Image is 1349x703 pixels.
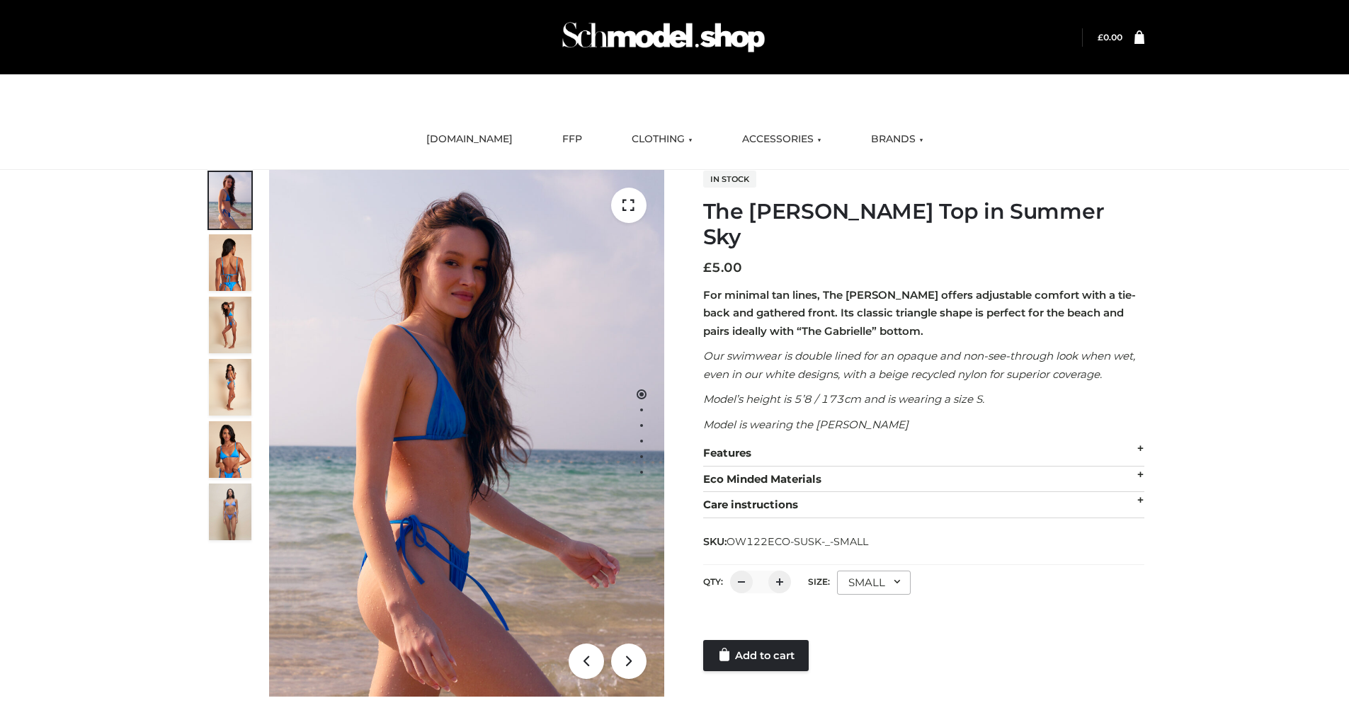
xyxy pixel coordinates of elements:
[703,640,809,671] a: Add to cart
[808,576,830,587] label: Size:
[703,260,742,275] bdi: 5.00
[209,484,251,540] img: SSVC.jpg
[703,199,1144,250] h1: The [PERSON_NAME] Top in Summer Sky
[703,260,712,275] span: £
[703,392,984,406] em: Model’s height is 5’8 / 173cm and is wearing a size S.
[727,535,868,548] span: OW122ECO-SUSK-_-SMALL
[1098,32,1103,42] span: £
[552,124,593,155] a: FFP
[837,571,911,595] div: SMALL
[269,170,664,697] img: 1.Alex-top_SS-1_4464b1e7-c2c9-4e4b-a62c-58381cd673c0 (1)
[703,440,1144,467] div: Features
[703,576,723,587] label: QTY:
[209,234,251,291] img: 5.Alex-top_CN-1-1_1-1.jpg
[209,421,251,478] img: 2.Alex-top_CN-1-1-2.jpg
[621,124,703,155] a: CLOTHING
[1098,32,1122,42] bdi: 0.00
[209,172,251,229] img: 1.Alex-top_SS-1_4464b1e7-c2c9-4e4b-a62c-58381cd673c0-1.jpg
[703,349,1135,381] em: Our swimwear is double lined for an opaque and non-see-through look when wet, even in our white d...
[703,171,756,188] span: In stock
[732,124,832,155] a: ACCESSORIES
[703,492,1144,518] div: Care instructions
[860,124,934,155] a: BRANDS
[416,124,523,155] a: [DOMAIN_NAME]
[209,297,251,353] img: 4.Alex-top_CN-1-1-2.jpg
[703,288,1136,338] strong: For minimal tan lines, The [PERSON_NAME] offers adjustable comfort with a tie-back and gathered f...
[557,9,770,65] img: Schmodel Admin 964
[209,359,251,416] img: 3.Alex-top_CN-1-1-2.jpg
[1098,32,1122,42] a: £0.00
[703,418,909,431] em: Model is wearing the [PERSON_NAME]
[703,533,870,550] span: SKU:
[703,467,1144,493] div: Eco Minded Materials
